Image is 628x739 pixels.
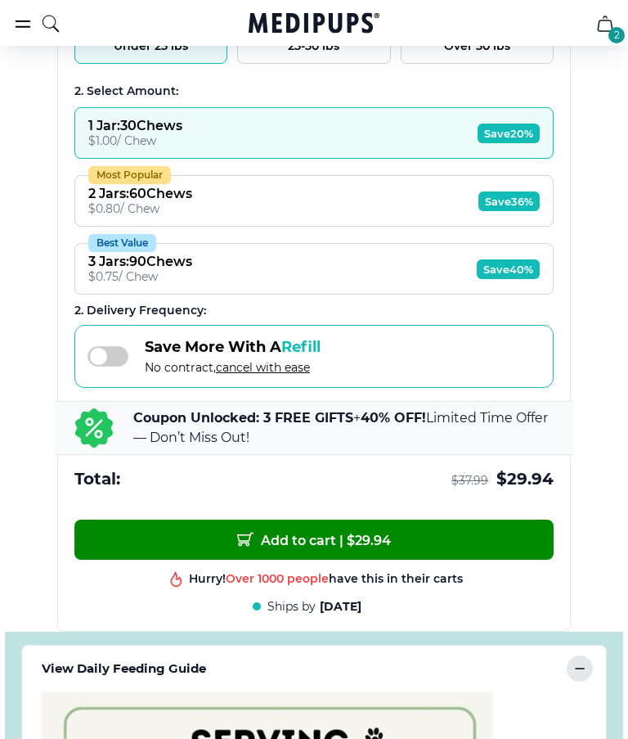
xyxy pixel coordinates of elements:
div: 2 Jars : 60 Chews [88,186,192,201]
span: Refill [281,338,321,356]
span: Save 40% [477,259,540,279]
button: Under 25 lbs [74,28,227,64]
span: $ 37.99 [451,473,488,489]
button: search [41,3,61,44]
a: Medipups [249,11,379,38]
div: Most Popular [88,166,171,184]
p: View Daily Feeding Guide [42,659,206,678]
span: cancel with ease [216,360,310,375]
div: Hurry! have this in their carts [189,571,463,587]
b: Coupon Unlocked: 3 FREE GIFTS [133,410,353,426]
b: 40% OFF! [361,410,426,426]
button: Over 50 lbs [401,28,554,64]
button: Most Popular2 Jars:60Chews$0.80/ ChewSave36% [74,175,554,227]
button: Add to cart | $29.94 [74,520,554,560]
span: Save 20% [478,124,540,143]
div: 1 Jar : 30 Chews [88,118,182,133]
span: $ 29.94 [496,468,554,490]
button: 1 Jar:30Chews$1.00/ ChewSave20% [74,107,554,159]
span: Save More With A [145,338,321,356]
p: + Limited Time Offer — Don’t Miss Out! [133,408,554,448]
button: burger-menu [13,14,33,34]
button: cart [585,4,625,43]
span: [DATE] [320,599,361,615]
button: 25-50 lbs [237,28,390,64]
span: Total: [74,468,120,490]
button: Best Value3 Jars:90Chews$0.75/ ChewSave40% [74,243,554,295]
span: Add to cart | $ 29.94 [237,531,391,548]
span: No contract, [145,360,321,375]
div: $ 0.75 / Chew [88,269,192,284]
div: $ 1.00 / Chew [88,133,182,148]
div: 2 [608,27,625,43]
div: 3 Jars : 90 Chews [88,254,192,269]
span: Over 1000 people [226,571,329,586]
span: 2 . Delivery Frequency: [74,303,206,318]
span: Save 36% [478,192,540,211]
span: Ships by [267,599,316,615]
div: $ 0.80 / Chew [88,201,192,216]
div: Best Value [88,234,156,252]
div: 2. Select Amount: [74,83,554,99]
